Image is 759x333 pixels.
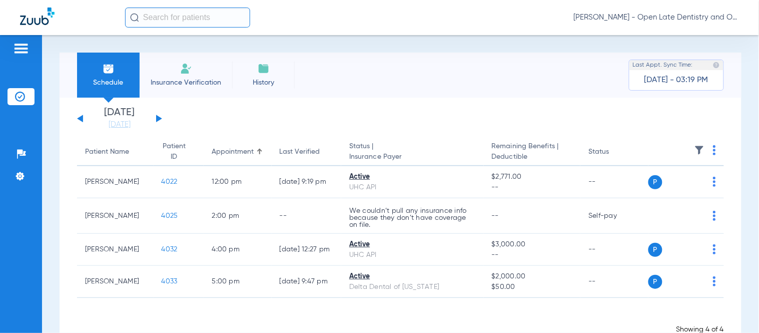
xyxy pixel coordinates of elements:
div: UHC API [349,250,475,260]
span: Deductible [492,152,573,162]
td: -- [580,166,648,198]
span: Insurance Payer [349,152,475,162]
img: History [258,63,270,75]
div: Last Verified [280,147,333,157]
td: 12:00 PM [204,166,271,198]
div: Patient ID [162,141,187,162]
span: 4025 [162,212,178,219]
span: Showing 4 of 4 [676,326,724,333]
div: Delta Dental of [US_STATE] [349,282,475,292]
td: [PERSON_NAME] [77,198,154,234]
img: Zuub Logo [20,8,55,25]
div: Active [349,239,475,250]
p: We couldn’t pull any insurance info because they don’t have coverage on file. [349,207,475,228]
span: P [648,243,662,257]
span: P [648,275,662,289]
img: Schedule [103,63,115,75]
span: $3,000.00 [492,239,573,250]
th: Status | [341,138,483,166]
img: group-dot-blue.svg [713,276,716,286]
div: Patient Name [85,147,129,157]
span: -- [492,250,573,260]
span: P [648,175,662,189]
div: Appointment [212,147,254,157]
td: -- [580,266,648,298]
div: Patient ID [162,141,196,162]
span: Insurance Verification [147,78,225,88]
td: -- [580,234,648,266]
img: last sync help info [713,62,720,69]
td: [DATE] 9:47 PM [272,266,341,298]
span: History [240,78,287,88]
span: Schedule [85,78,132,88]
div: Active [349,271,475,282]
iframe: Chat Widget [709,285,759,333]
span: [PERSON_NAME] - Open Late Dentistry and Orthodontics [574,13,739,23]
td: [PERSON_NAME] [77,166,154,198]
input: Search for patients [125,8,250,28]
td: [PERSON_NAME] [77,266,154,298]
span: $2,000.00 [492,271,573,282]
th: Remaining Benefits | [484,138,581,166]
img: Search Icon [130,13,139,22]
td: [PERSON_NAME] [77,234,154,266]
img: group-dot-blue.svg [713,211,716,221]
a: [DATE] [90,120,150,130]
span: 4022 [162,178,178,185]
span: -- [492,212,499,219]
div: Last Verified [280,147,320,157]
img: group-dot-blue.svg [713,145,716,155]
div: Patient Name [85,147,146,157]
td: -- [272,198,341,234]
div: UHC API [349,182,475,193]
td: 4:00 PM [204,234,271,266]
span: Last Appt. Sync Time: [633,60,693,70]
td: [DATE] 12:27 PM [272,234,341,266]
span: -- [492,182,573,193]
img: group-dot-blue.svg [713,244,716,254]
span: $50.00 [492,282,573,292]
div: Active [349,172,475,182]
img: group-dot-blue.svg [713,177,716,187]
div: Appointment [212,147,263,157]
li: [DATE] [90,108,150,130]
img: Manual Insurance Verification [180,63,192,75]
td: 2:00 PM [204,198,271,234]
img: hamburger-icon [13,43,29,55]
span: 4032 [162,246,178,253]
span: 4033 [162,278,178,285]
td: [DATE] 9:19 PM [272,166,341,198]
img: filter.svg [694,145,704,155]
td: 5:00 PM [204,266,271,298]
td: Self-pay [580,198,648,234]
th: Status [580,138,648,166]
span: [DATE] - 03:19 PM [644,75,708,85]
span: $2,771.00 [492,172,573,182]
